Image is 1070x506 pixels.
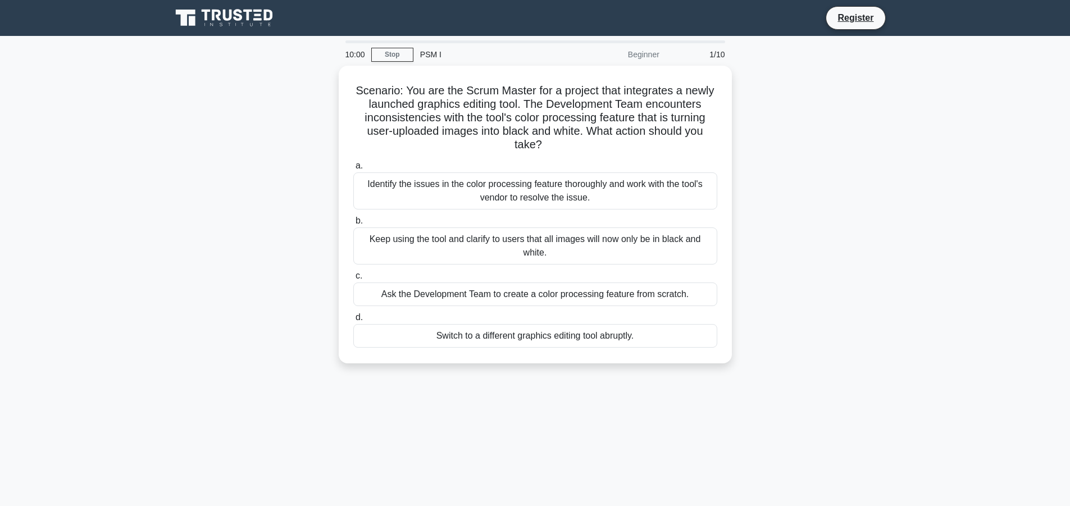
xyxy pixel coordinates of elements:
[353,172,717,209] div: Identify the issues in the color processing feature thoroughly and work with the tool's vendor to...
[371,48,413,62] a: Stop
[339,43,371,66] div: 10:00
[413,43,568,66] div: PSM I
[666,43,732,66] div: 1/10
[356,271,362,280] span: c.
[831,11,880,25] a: Register
[356,312,363,322] span: d.
[568,43,666,66] div: Beginner
[356,161,363,170] span: a.
[353,227,717,265] div: Keep using the tool and clarify to users that all images will now only be in black and white.
[352,84,718,152] h5: Scenario: You are the Scrum Master for a project that integrates a newly launched graphics editin...
[353,282,717,306] div: Ask the Development Team to create a color processing feature from scratch.
[356,216,363,225] span: b.
[353,324,717,348] div: Switch to a different graphics editing tool abruptly.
